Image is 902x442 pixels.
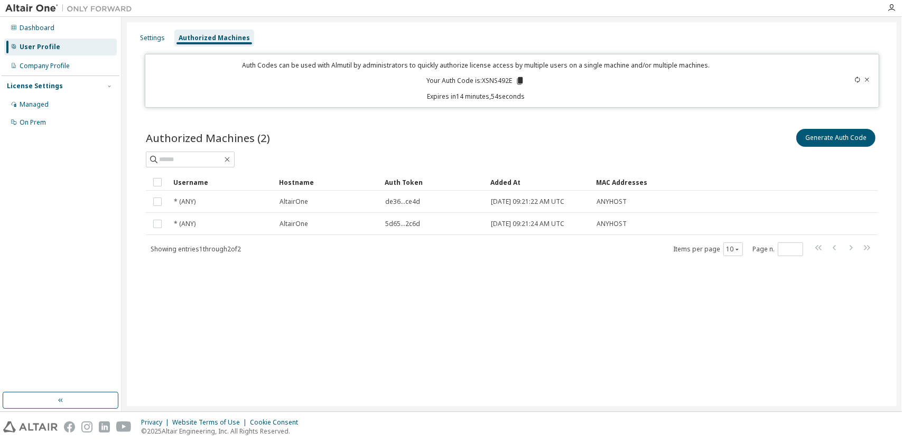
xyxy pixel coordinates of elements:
span: Authorized Machines (2) [146,130,270,145]
div: User Profile [20,43,60,51]
div: License Settings [7,82,63,90]
span: ANYHOST [597,198,627,206]
span: AltairOne [280,220,308,228]
div: On Prem [20,118,46,127]
p: Your Auth Code is: XSNS492E [426,76,525,86]
span: 5d65...2c6d [385,220,420,228]
img: altair_logo.svg [3,421,58,432]
button: Generate Auth Code [796,129,876,147]
div: Username [173,174,271,191]
div: MAC Addresses [596,174,767,191]
span: AltairOne [280,198,308,206]
img: instagram.svg [81,421,92,432]
div: Privacy [141,418,172,427]
span: ANYHOST [597,220,627,228]
div: Dashboard [20,24,54,32]
div: Managed [20,100,49,109]
img: linkedin.svg [99,421,110,432]
div: Auth Token [385,174,482,191]
img: Altair One [5,3,137,14]
div: Website Terms of Use [172,418,250,427]
span: * (ANY) [174,220,196,228]
div: Added At [490,174,588,191]
p: © 2025 Altair Engineering, Inc. All Rights Reserved. [141,427,304,436]
div: Hostname [279,174,376,191]
img: facebook.svg [64,421,75,432]
span: Showing entries 1 through 2 of 2 [151,244,241,253]
p: Auth Codes can be used with Almutil by administrators to quickly authorize license access by mult... [152,61,801,70]
div: Settings [140,34,165,42]
span: Items per page [673,242,743,256]
div: Cookie Consent [250,418,304,427]
span: Page n. [752,242,803,256]
div: Authorized Machines [179,34,250,42]
span: [DATE] 09:21:24 AM UTC [491,220,564,228]
button: 10 [726,245,740,253]
p: Expires in 14 minutes, 54 seconds [152,92,801,101]
img: youtube.svg [116,421,132,432]
div: Company Profile [20,62,70,70]
span: [DATE] 09:21:22 AM UTC [491,198,564,206]
span: de36...ce4d [385,198,420,206]
span: * (ANY) [174,198,196,206]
